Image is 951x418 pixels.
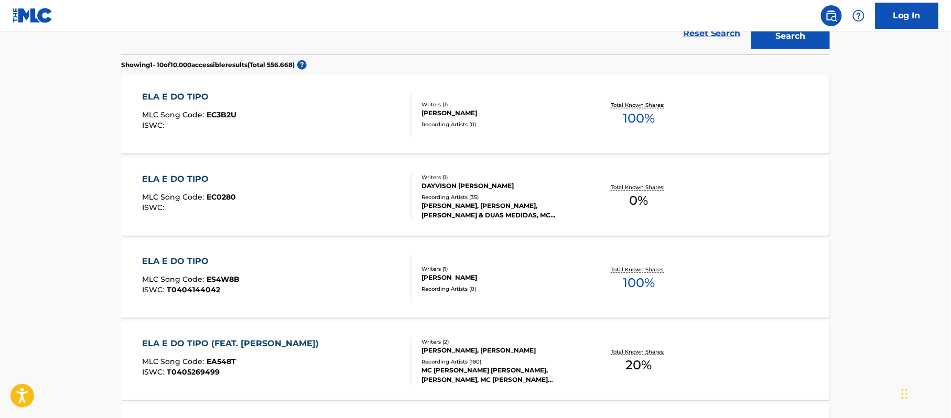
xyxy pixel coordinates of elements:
div: Writers ( 2 ) [422,338,580,346]
div: [PERSON_NAME] [422,108,580,118]
span: 0 % [630,191,649,210]
span: ES4W8B [207,274,240,284]
div: ELA E DO TIPO (FEAT. [PERSON_NAME]) [143,337,325,350]
span: MLC Song Code : [143,357,207,366]
a: ELA E DO TIPO (FEAT. [PERSON_NAME])MLC Song Code:EA548TISWC:T0405269499Writers (2)[PERSON_NAME], ... [121,322,830,400]
div: ELA E DO TIPO [143,255,240,268]
div: Widget de chat [899,368,951,418]
span: EA548T [207,357,236,366]
div: Help [848,5,869,26]
span: ? [297,60,307,70]
div: MC [PERSON_NAME] [PERSON_NAME],[PERSON_NAME], MC [PERSON_NAME] [PERSON_NAME], MC [PERSON_NAME] [P... [422,366,580,384]
button: Search [751,23,830,49]
div: [PERSON_NAME] [422,273,580,282]
a: ELA E DO TIPOMLC Song Code:ES4W8BISWC:T0404144042Writers (1)[PERSON_NAME]Recording Artists (0)Tot... [121,239,830,318]
div: Recording Artists ( 35 ) [422,193,580,201]
iframe: Chat Widget [899,368,951,418]
img: help [852,9,865,22]
div: [PERSON_NAME], [PERSON_NAME], [PERSON_NAME] & DUAS MEDIDAS, MC [PERSON_NAME] [PERSON_NAME], [PERS... [422,201,580,220]
span: 100 % [623,273,655,292]
p: Showing 1 - 10 of 10.000 accessible results (Total 556.668 ) [121,60,295,70]
img: search [825,9,838,22]
a: Reset Search [678,22,746,45]
span: 100 % [623,109,655,128]
a: Log In [876,3,938,29]
span: ISWC : [143,203,167,212]
img: MLC Logo [13,8,53,23]
div: DAYVISON [PERSON_NAME] [422,181,580,191]
a: ELA E DO TIPOMLC Song Code:EC0280ISWC:Writers (1)DAYVISON [PERSON_NAME]Recording Artists (35)[PER... [121,157,830,236]
span: EC3B2U [207,110,237,119]
div: Writers ( 1 ) [422,101,580,108]
div: Writers ( 1 ) [422,265,580,273]
div: ELA E DO TIPO [143,91,237,103]
div: Recording Artists ( 0 ) [422,285,580,293]
span: ISWC : [143,367,167,377]
div: [PERSON_NAME], [PERSON_NAME] [422,346,580,355]
div: ELA E DO TIPO [143,173,236,185]
span: MLC Song Code : [143,274,207,284]
span: T0405269499 [167,367,220,377]
div: Recording Artists ( 180 ) [422,358,580,366]
p: Total Known Shares: [611,183,667,191]
p: Total Known Shares: [611,348,667,356]
span: ISWC : [143,120,167,130]
a: ELA E DO TIPOMLC Song Code:EC3B2UISWC:Writers (1)[PERSON_NAME]Recording Artists (0)Total Known Sh... [121,75,830,153]
span: EC0280 [207,192,236,202]
div: Recording Artists ( 0 ) [422,120,580,128]
span: ISWC : [143,285,167,294]
span: MLC Song Code : [143,110,207,119]
div: Writers ( 1 ) [422,173,580,181]
div: Arrastar [902,378,908,410]
span: 20 % [626,356,652,375]
span: MLC Song Code : [143,192,207,202]
span: T0404144042 [167,285,221,294]
p: Total Known Shares: [611,266,667,273]
p: Total Known Shares: [611,101,667,109]
a: Public Search [821,5,842,26]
